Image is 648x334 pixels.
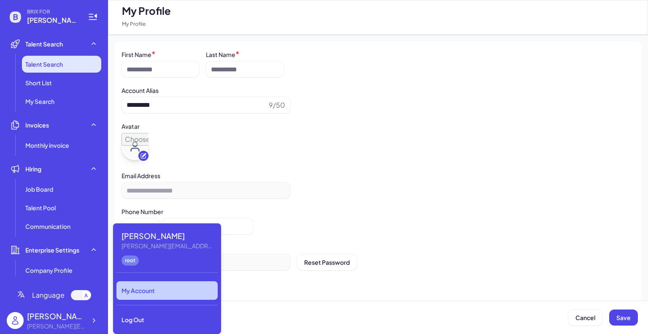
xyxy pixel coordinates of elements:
[25,121,49,129] span: Invoices
[616,314,631,321] span: Save
[32,290,65,300] span: Language
[127,221,147,231] button: Prefix
[304,258,350,266] span: Reset Password
[575,314,595,321] span: Cancel
[206,51,235,58] label: Last Name
[25,165,41,173] span: Hiring
[121,172,160,179] label: Email Address
[25,40,63,48] span: Talent Search
[121,87,159,94] label: Account Alias
[7,312,24,329] img: user_logo.png
[25,266,73,274] span: Company Profile
[116,310,218,329] div: Log Out
[25,185,53,193] span: Job Board
[121,51,151,58] label: First Name
[27,8,78,15] span: BRIX FOR
[116,281,218,300] div: My Account
[121,230,214,242] div: Blake Zhu
[27,15,78,25] span: blake@joinbrix.com
[27,322,86,331] div: blake@joinbrix.com
[609,310,638,326] button: Save
[121,208,163,215] label: Phone Number
[25,204,56,212] span: Talent Pool
[568,310,602,326] button: Cancel
[127,221,146,231] div: Prefix
[25,246,79,254] span: Enterprise Settings
[25,222,70,231] span: Communication
[25,79,52,87] span: Short List
[122,4,171,17] span: My Profile
[25,60,63,68] span: Talent Search
[297,254,357,270] button: Reset Password
[25,141,69,149] span: Monthly invoice
[27,310,86,322] div: Blake Zhu
[121,122,140,130] label: Avatar
[121,255,139,266] div: root
[265,100,285,110] span: 9/50
[25,97,54,106] span: My Search
[121,242,214,250] div: blake@joinbrix.com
